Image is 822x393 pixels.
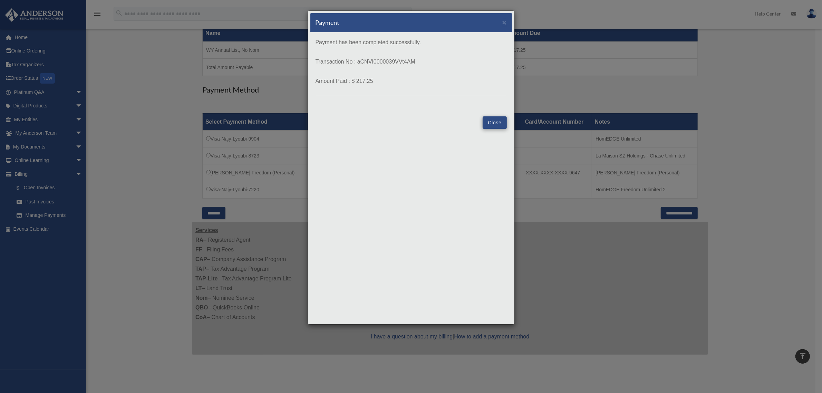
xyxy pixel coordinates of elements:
[502,18,507,26] span: ×
[316,57,507,67] p: Transaction No : aCNVI0000039VVt4AM
[483,116,506,129] button: Close
[316,76,507,86] p: Amount Paid : $ 217.25
[316,38,507,47] p: Payment has been completed successfully.
[502,19,507,26] button: Close
[316,18,340,27] h5: Payment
